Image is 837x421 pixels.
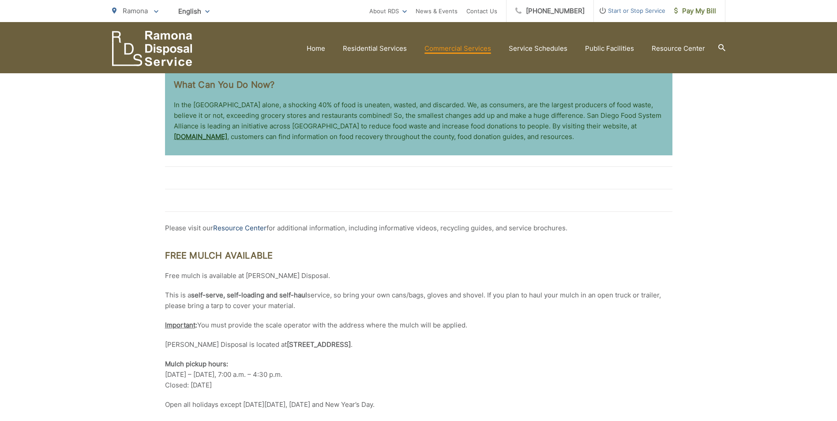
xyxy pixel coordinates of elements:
[165,321,195,329] span: Important
[165,271,672,281] p: Free mulch is available at [PERSON_NAME] Disposal.
[674,6,716,16] span: Pay My Bill
[174,100,664,142] p: In the [GEOGRAPHIC_DATA] alone, a shocking 40% of food is uneaten, wasted, and discarded. We, as ...
[466,6,497,16] a: Contact Us
[191,291,307,299] strong: self-serve, self-loading and self-haul
[174,79,664,90] h2: What Can You Do Now?
[369,6,407,16] a: About RDS
[585,43,634,54] a: Public Facilities
[213,223,266,233] a: Resource Center
[165,321,197,329] strong: :
[172,4,216,19] span: English
[165,250,672,261] h2: Free Mulch Available
[165,339,672,350] p: [PERSON_NAME] Disposal is located at .
[343,43,407,54] a: Residential Services
[307,43,325,54] a: Home
[165,223,672,233] p: Please visit our for additional information, including informative videos, recycling guides, and ...
[123,7,148,15] span: Ramona
[424,43,491,54] a: Commercial Services
[165,290,672,311] p: This is a service, so bring your own cans/bags, gloves and shovel. If you plan to haul your mulch...
[112,31,192,66] a: EDCD logo. Return to the homepage.
[165,320,672,331] p: You must provide the scale operator with the address where the mulch will be applied.
[509,43,567,54] a: Service Schedules
[416,6,458,16] a: News & Events
[652,43,705,54] a: Resource Center
[174,132,227,142] a: [DOMAIN_NAME]
[165,359,672,391] p: [DATE] – [DATE], 7:00 a.m. – 4:30 p.m. Closed: [DATE]
[165,399,672,410] p: Open all holidays except [DATE][DATE], [DATE] and New Year’s Day.
[287,340,351,349] strong: [STREET_ADDRESS]
[165,360,228,368] strong: Mulch pickup hours:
